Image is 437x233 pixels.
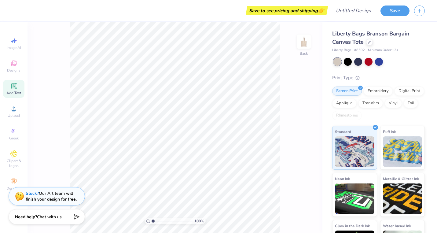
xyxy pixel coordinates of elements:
[318,7,325,14] span: 👉
[332,99,357,108] div: Applique
[364,87,393,96] div: Embroidery
[335,176,350,182] span: Neon Ink
[335,128,351,135] span: Standard
[332,48,351,53] span: Liberty Bags
[332,111,362,120] div: Rhinestones
[383,223,411,229] span: Water based Ink
[3,158,24,168] span: Clipart & logos
[383,176,419,182] span: Metallic & Glitter Ink
[335,136,374,167] img: Standard
[335,183,374,214] img: Neon Ink
[9,136,19,141] span: Greek
[385,99,402,108] div: Vinyl
[383,183,422,214] img: Metallic & Glitter Ink
[26,190,77,202] div: Our Art team will finish your design for free.
[247,6,326,15] div: Save to see pricing and shipping
[6,91,21,95] span: Add Text
[380,6,409,16] button: Save
[194,218,204,224] span: 100 %
[7,45,21,50] span: Image AI
[332,87,362,96] div: Screen Print
[300,51,308,56] div: Back
[8,113,20,118] span: Upload
[7,68,20,73] span: Designs
[332,30,409,46] span: Liberty Bags Branson Bargain Canvas Tote
[332,74,425,81] div: Print Type
[331,5,376,17] input: Untitled Design
[395,87,424,96] div: Digital Print
[383,128,396,135] span: Puff Ink
[335,223,370,229] span: Glow in the Dark Ink
[26,190,39,196] strong: Stuck?
[358,99,383,108] div: Transfers
[368,48,398,53] span: Minimum Order: 12 +
[15,214,37,220] strong: Need help?
[404,99,418,108] div: Foil
[383,136,422,167] img: Puff Ink
[298,35,310,48] img: Back
[354,48,365,53] span: # 8502
[6,186,21,191] span: Decorate
[37,214,63,220] span: Chat with us.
